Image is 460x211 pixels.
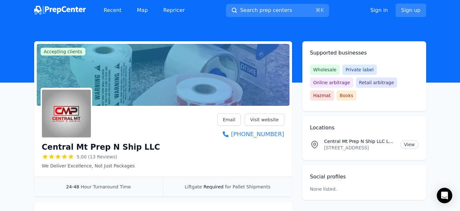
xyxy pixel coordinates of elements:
p: [STREET_ADDRESS] [324,145,396,151]
span: Wholesale [310,65,340,75]
a: View [400,140,418,149]
span: Required [203,184,223,189]
button: Search prep centers⌘K [226,4,329,17]
img: Central Mt Prep N Ship LLC [42,89,91,138]
h1: Central Mt Prep N Ship LLC [42,142,160,152]
span: Hour Turnaround Time [81,184,131,189]
a: Email [217,114,241,126]
a: Recent [99,4,127,17]
span: Accepting clients [41,48,86,55]
span: Search prep centers [240,6,292,14]
h2: Locations [310,124,418,132]
p: None listed. [310,186,337,192]
div: Open Intercom Messenger [437,188,452,203]
a: [PHONE_NUMBER] [217,130,284,139]
span: Retail arbitrage [356,77,397,88]
kbd: K [320,7,324,13]
kbd: ⌘ [315,7,320,13]
a: Visit website [245,114,284,126]
span: Books [337,90,357,101]
span: Liftgate [185,184,202,189]
a: Repricer [158,4,190,17]
p: Central Mt Prep N Ship LLC Location [324,138,396,145]
span: Online arbitrage [310,77,353,88]
span: for Pallet Shipments [225,184,270,189]
p: We Deliver Excellence, Not Just Packages [42,163,160,169]
span: Private label [342,65,377,75]
img: PrepCenter [34,6,86,15]
span: 24-48 [66,184,79,189]
a: Sign in [370,6,388,14]
h2: Social profiles [310,173,418,181]
a: Sign up [396,4,426,17]
span: Hazmat [310,90,334,101]
h2: Supported businesses [310,49,418,57]
a: Map [132,4,153,17]
span: 5.00 (13 Reviews) [77,154,117,160]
